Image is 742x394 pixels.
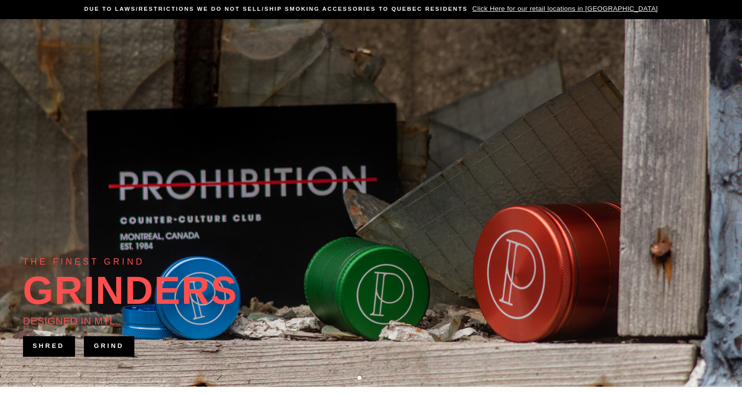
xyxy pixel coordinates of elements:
button: 4 [382,376,387,381]
div: DESIGNED IN MTL. [23,313,119,329]
span: Click Here for our retail locations in [GEOGRAPHIC_DATA] [470,5,658,12]
a: DUE TO LAWS/restrictions WE DO NOT SELL/SHIP SMOKING ACCESSORIES to qUEBEC RESIDENTS Click Here f... [26,3,717,14]
div: GRINDERS [23,271,238,310]
a: SHRED [23,336,75,356]
button: 2 [366,376,371,381]
span: DUE TO LAWS/restrictions WE DO NOT SELL/SHIP SMOKING ACCESSORIES to qUEBEC RESIDENTS [84,6,468,12]
button: 1 [358,376,362,381]
div: THE FINEST GRIND [23,255,145,269]
a: GRIND [84,336,133,356]
button: 3 [374,376,379,381]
